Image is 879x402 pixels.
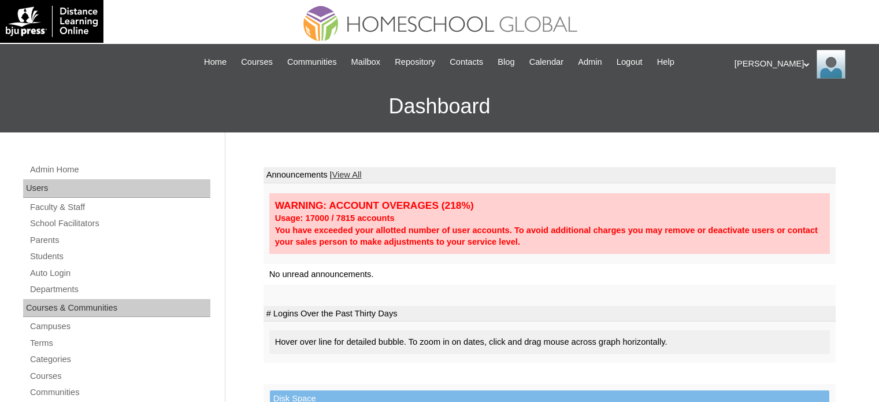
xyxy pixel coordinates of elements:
[29,200,210,215] a: Faculty & Staff
[444,56,489,69] a: Contacts
[578,56,602,69] span: Admin
[395,56,435,69] span: Repository
[198,56,232,69] a: Home
[29,249,210,264] a: Students
[389,56,441,69] a: Repository
[572,56,608,69] a: Admin
[29,369,210,383] a: Courses
[498,56,514,69] span: Blog
[29,282,210,297] a: Departments
[275,199,824,212] div: WARNING: ACCOUNT OVERAGES (218%)
[264,264,836,285] td: No unread announcements.
[817,50,845,79] img: Ariane Ebuen
[264,167,836,183] td: Announcements |
[29,266,210,281] a: Auto Login
[351,56,381,69] span: Mailbox
[264,306,836,322] td: # Logins Over the Past Thirty Days
[204,56,227,69] span: Home
[611,56,648,69] a: Logout
[29,163,210,177] a: Admin Home
[450,56,483,69] span: Contacts
[617,56,643,69] span: Logout
[332,170,361,179] a: View All
[492,56,520,69] a: Blog
[657,56,674,69] span: Help
[23,179,210,198] div: Users
[29,216,210,231] a: School Facilitators
[529,56,563,69] span: Calendar
[6,80,873,132] h3: Dashboard
[281,56,343,69] a: Communities
[275,213,395,223] strong: Usage: 17000 / 7815 accounts
[275,224,824,248] div: You have exceeded your allotted number of user accounts. To avoid additional charges you may remo...
[29,336,210,351] a: Terms
[269,330,830,354] div: Hover over line for detailed bubble. To zoom in on dates, click and drag mouse across graph horiz...
[651,56,680,69] a: Help
[241,56,273,69] span: Courses
[524,56,569,69] a: Calendar
[23,299,210,318] div: Courses & Communities
[346,56,387,69] a: Mailbox
[735,50,867,79] div: [PERSON_NAME]
[29,233,210,248] a: Parents
[29,352,210,367] a: Categories
[287,56,337,69] span: Communities
[6,6,98,37] img: logo-white.png
[29,385,210,400] a: Communities
[29,319,210,334] a: Campuses
[235,56,279,69] a: Courses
